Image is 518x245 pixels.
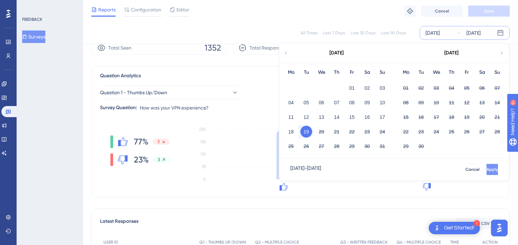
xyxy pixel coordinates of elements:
span: Question Analytics [100,72,141,80]
div: Su [375,68,390,77]
div: Fr [344,68,360,77]
span: How was your VPN experience? [140,104,209,112]
span: Total Seen [108,44,131,52]
button: 17 [430,111,442,123]
div: Tu [414,68,429,77]
div: [DATE] [329,49,344,57]
button: 16 [415,111,427,123]
button: 04 [285,97,297,108]
button: Surveys [22,30,45,43]
span: Save [484,8,494,14]
button: 29 [400,140,412,152]
button: 06 [316,97,327,108]
span: Q1 - THUMBS UP/DOWN [199,239,246,245]
div: [DATE] [426,29,440,37]
div: Sa [474,68,490,77]
button: Export CSV [456,218,501,229]
button: 21 [331,126,343,138]
span: Q2 - MULTIPLE CHOICE [255,239,299,245]
button: 24 [430,126,442,138]
button: Apply [487,164,498,175]
button: 23 [415,126,427,138]
div: 9+ [47,3,51,9]
button: 10 [430,97,442,108]
tspan: 220 [199,127,206,132]
button: 05 [461,82,473,94]
button: 09 [361,97,373,108]
span: USER ID [103,239,118,245]
button: 20 [316,126,327,138]
span: Configuration [131,6,161,14]
button: 11 [285,111,297,123]
button: 26 [461,126,473,138]
span: Export CSV [468,221,490,226]
button: 22 [400,126,412,138]
button: 22 [346,126,358,138]
button: 24 [376,126,388,138]
div: Last 7 Days [323,30,345,36]
button: 29 [346,140,358,152]
button: 07 [331,97,343,108]
button: 08 [346,97,358,108]
button: 19 [461,111,473,123]
button: 04 [446,82,457,94]
button: 05 [300,97,312,108]
button: 01 [346,82,358,94]
div: Sa [360,68,375,77]
button: 27 [476,126,488,138]
button: 28 [491,126,503,138]
tspan: 0 [203,177,206,182]
button: 03 [430,82,442,94]
span: Cancel [465,167,480,172]
div: [DATE] - [DATE] [290,164,321,175]
span: Reports [98,6,116,14]
button: 17 [376,111,388,123]
tspan: 55 [202,164,206,169]
span: Q3 - WRITTEN FEEDBACK [340,239,388,245]
div: Tu [299,68,314,77]
span: TIME [450,239,459,245]
div: Su [490,68,505,77]
button: Save [468,6,510,17]
button: 18 [446,111,457,123]
button: 07 [491,82,503,94]
span: Apply [487,167,498,172]
div: Th [444,68,459,77]
span: Editor [176,6,189,14]
button: 15 [400,111,412,123]
button: Question 1 - Thumbs Up/Down [100,86,238,99]
button: 03 [376,82,388,94]
button: 08 [400,97,412,108]
span: 3 [158,157,160,163]
span: 77% [134,136,148,147]
span: Latest Responses [100,217,138,230]
span: 3 [157,139,160,145]
button: 21 [491,111,503,123]
button: 09 [415,97,427,108]
button: 13 [316,111,327,123]
button: 13 [476,97,488,108]
tspan: 110 [200,152,206,157]
span: ACTION [482,239,498,245]
button: 30 [361,140,373,152]
button: 31 [376,140,388,152]
button: 20 [476,111,488,123]
span: Need Help? [16,2,43,10]
div: Fr [459,68,474,77]
div: Mo [398,68,414,77]
button: 30 [415,140,427,152]
button: 16 [361,111,373,123]
button: 28 [331,140,343,152]
div: We [314,68,329,77]
button: Cancel [421,6,463,17]
button: 02 [415,82,427,94]
div: Mo [283,68,299,77]
div: Th [329,68,344,77]
button: 02 [361,82,373,94]
tspan: 165 [200,139,206,144]
div: Last 90 Days [381,30,406,36]
div: Survey Question: [100,104,137,112]
button: Cancel [465,164,480,175]
button: 12 [461,97,473,108]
